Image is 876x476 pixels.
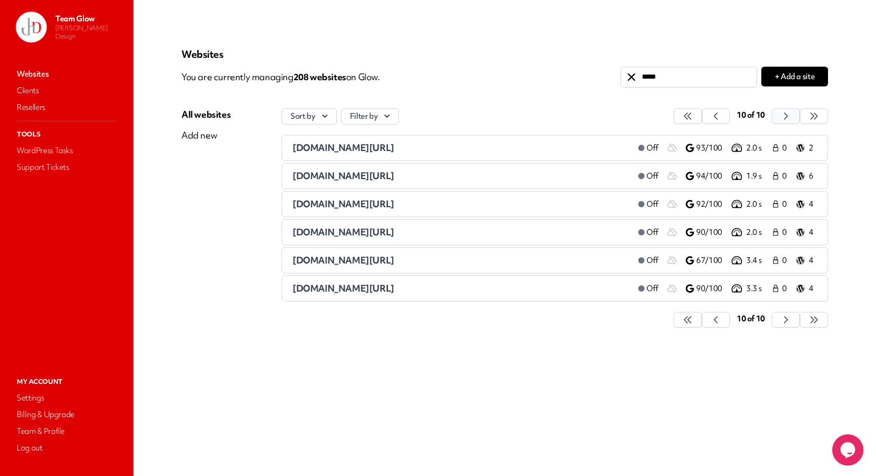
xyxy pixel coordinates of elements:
[782,227,790,238] span: 0
[647,283,659,294] span: Off
[771,142,792,154] a: 0
[771,198,792,210] a: 0
[782,143,790,154] span: 0
[771,170,792,182] a: 0
[293,170,630,182] a: [DOMAIN_NAME][URL]
[796,282,817,295] a: 4
[15,83,119,98] a: Clients
[696,255,729,266] p: 67/100
[293,254,630,267] a: [DOMAIN_NAME][URL]
[55,14,125,24] p: Team Glow
[686,254,771,267] a: 67/100 3.4 s
[293,282,630,295] a: [DOMAIN_NAME][URL]
[761,67,828,86] button: + Add a site
[737,314,765,324] span: 10 of 10
[630,282,667,295] a: Off
[630,254,667,267] a: Off
[771,282,792,295] a: 0
[696,171,729,182] p: 94/100
[293,226,394,238] span: [DOMAIN_NAME][URL]
[809,199,817,210] p: 4
[796,226,817,239] a: 4
[15,100,119,115] a: Resellers
[341,108,399,124] button: Filter by
[647,255,659,266] span: Off
[294,71,346,83] span: 208 website
[782,171,790,182] span: 0
[686,282,771,295] a: 90/100 3.3 s
[746,171,771,182] p: 1.9 s
[647,143,659,154] span: Off
[647,227,659,238] span: Off
[809,283,817,294] p: 4
[782,283,790,294] span: 0
[696,227,729,238] p: 90/100
[771,254,792,267] a: 0
[630,226,667,239] a: Off
[15,407,119,422] a: Billing & Upgrade
[809,171,817,182] p: 6
[181,48,828,60] p: Websites
[782,199,790,210] span: 0
[181,129,230,142] div: Add new
[796,198,817,210] a: 4
[15,424,119,439] a: Team & Profile
[696,199,729,210] p: 92/100
[15,160,119,174] a: Support Tickets
[15,128,119,141] p: Tools
[771,226,792,239] a: 0
[809,255,817,266] p: 4
[746,199,771,210] p: 2.0 s
[293,282,394,294] span: [DOMAIN_NAME][URL]
[832,434,866,466] iframe: chat widget
[746,143,771,154] p: 2.0 s
[181,108,230,121] div: All websites
[15,67,119,81] a: Websites
[293,142,394,154] span: [DOMAIN_NAME][URL]
[696,283,729,294] p: 90/100
[737,110,765,120] span: 10 of 10
[342,71,346,83] span: s
[809,227,817,238] p: 4
[282,108,337,124] button: Sort by
[15,143,119,158] a: WordPress Tasks
[746,227,771,238] p: 2.0 s
[293,198,394,210] span: [DOMAIN_NAME][URL]
[647,171,659,182] span: Off
[686,170,771,182] a: 94/100 1.9 s
[686,226,771,239] a: 90/100 2.0 s
[293,254,394,266] span: [DOMAIN_NAME][URL]
[181,67,620,87] p: You are currently managing on Glow.
[686,198,771,210] a: 92/100 2.0 s
[796,170,817,182] a: 6
[293,170,394,182] span: [DOMAIN_NAME][URL]
[746,255,771,266] p: 3.4 s
[293,226,630,239] a: [DOMAIN_NAME][URL]
[746,283,771,294] p: 3.3 s
[796,142,817,154] a: 2
[55,24,125,41] p: [PERSON_NAME] Design
[15,391,119,405] a: Settings
[630,170,667,182] a: Off
[647,199,659,210] span: Off
[686,142,771,154] a: 93/100 2.0 s
[796,254,817,267] a: 4
[15,441,119,455] a: Log out
[696,143,729,154] p: 93/100
[630,198,667,210] a: Off
[630,142,667,154] a: Off
[782,255,790,266] span: 0
[293,198,630,210] a: [DOMAIN_NAME][URL]
[809,143,817,154] p: 2
[15,375,119,389] p: My Account
[293,142,630,154] a: [DOMAIN_NAME][URL]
